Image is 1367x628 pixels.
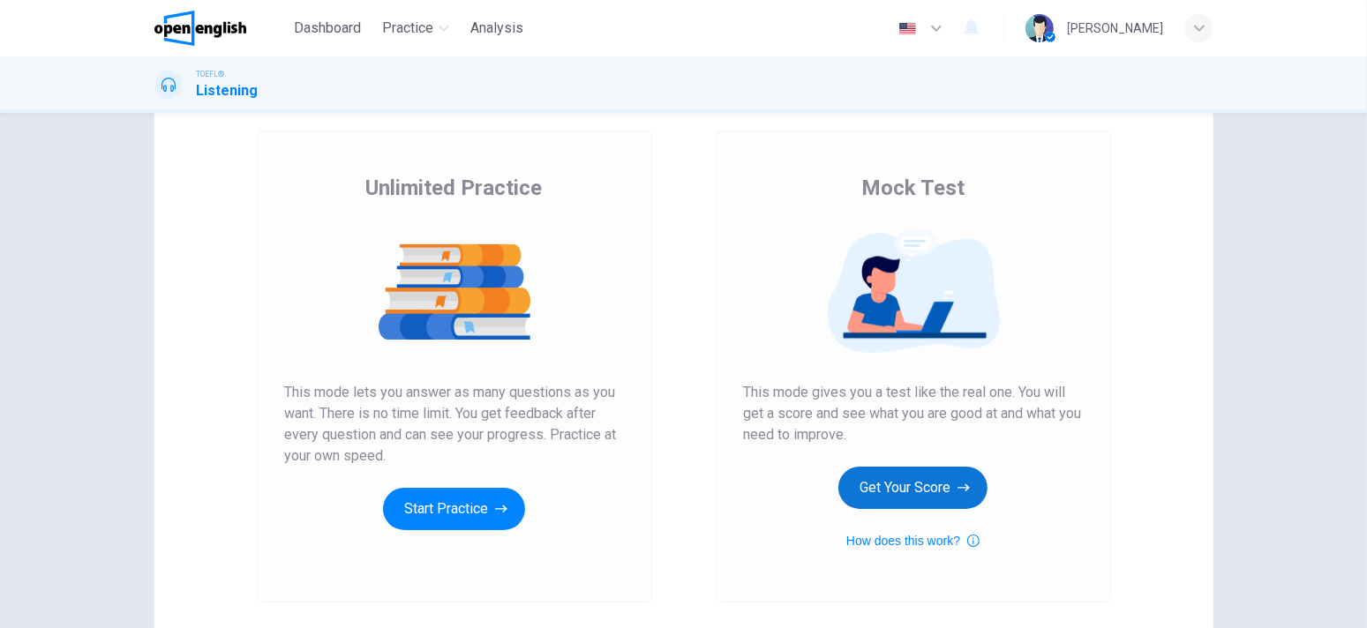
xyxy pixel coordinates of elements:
span: This mode gives you a test like the real one. You will get a score and see what you are good at a... [744,382,1083,445]
span: Dashboard [294,18,361,39]
button: Analysis [463,12,530,44]
span: Analysis [470,18,523,39]
span: TOEFL® [197,68,225,80]
h1: Listening [197,80,259,101]
button: Practice [375,12,456,44]
span: Unlimited Practice [366,174,543,202]
span: Mock Test [861,174,965,202]
a: OpenEnglish logo [154,11,288,46]
button: Dashboard [287,12,368,44]
button: How does this work? [846,530,980,551]
button: Get Your Score [838,467,988,509]
img: en [897,22,919,35]
img: Profile picture [1025,14,1054,42]
img: OpenEnglish logo [154,11,247,46]
span: Practice [382,18,433,39]
button: Start Practice [383,488,525,530]
div: [PERSON_NAME] [1068,18,1164,39]
span: This mode lets you answer as many questions as you want. There is no time limit. You get feedback... [285,382,624,467]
